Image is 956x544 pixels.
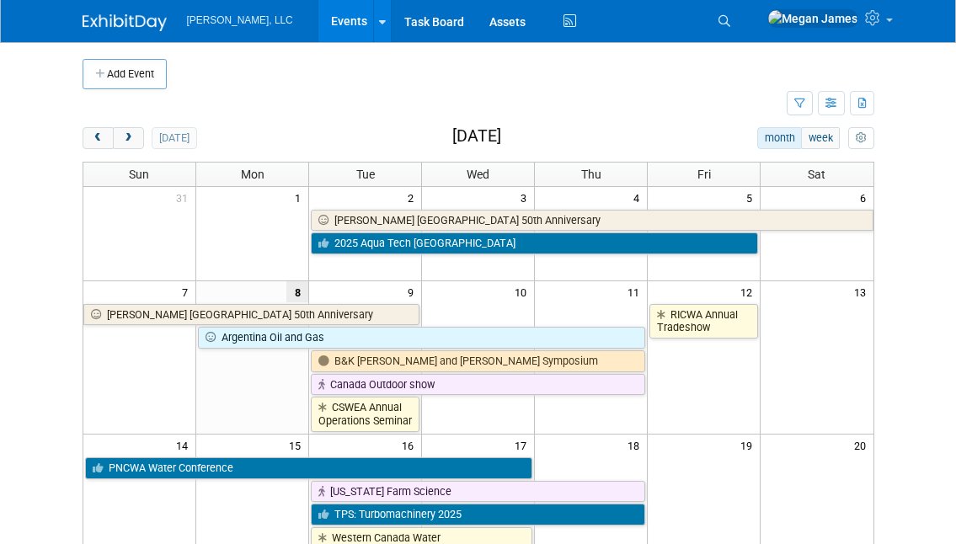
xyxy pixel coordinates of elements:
[581,168,601,181] span: Thu
[852,281,873,302] span: 13
[286,281,308,302] span: 8
[83,59,167,89] button: Add Event
[180,281,195,302] span: 7
[519,187,534,208] span: 3
[852,435,873,456] span: 20
[626,435,647,456] span: 18
[311,350,645,372] a: B&K [PERSON_NAME] and [PERSON_NAME] Symposium
[241,168,264,181] span: Mon
[452,127,501,146] h2: [DATE]
[174,187,195,208] span: 31
[83,127,114,149] button: prev
[400,435,421,456] span: 16
[848,127,873,149] button: myCustomButton
[293,187,308,208] span: 1
[467,168,489,181] span: Wed
[801,127,840,149] button: week
[513,435,534,456] span: 17
[757,127,802,149] button: month
[187,14,293,26] span: [PERSON_NAME], LLC
[406,187,421,208] span: 2
[626,281,647,302] span: 11
[311,210,873,232] a: [PERSON_NAME] [GEOGRAPHIC_DATA] 50th Anniversary
[83,304,420,326] a: [PERSON_NAME] [GEOGRAPHIC_DATA] 50th Anniversary
[311,397,419,431] a: CSWEA Annual Operations Seminar
[152,127,196,149] button: [DATE]
[406,281,421,302] span: 9
[113,127,144,149] button: next
[311,232,758,254] a: 2025 Aqua Tech [GEOGRAPHIC_DATA]
[697,168,711,181] span: Fri
[311,374,645,396] a: Canada Outdoor show
[311,504,645,525] a: TPS: Turbomachinery 2025
[356,168,375,181] span: Tue
[287,435,308,456] span: 15
[632,187,647,208] span: 4
[808,168,825,181] span: Sat
[198,327,645,349] a: Argentina Oil and Gas
[311,481,645,503] a: [US_STATE] Farm Science
[767,9,858,28] img: Megan James
[174,435,195,456] span: 14
[739,281,760,302] span: 12
[513,281,534,302] span: 10
[739,435,760,456] span: 19
[129,168,149,181] span: Sun
[83,14,167,31] img: ExhibitDay
[745,187,760,208] span: 5
[856,133,867,144] i: Personalize Calendar
[858,187,873,208] span: 6
[85,457,533,479] a: PNCWA Water Conference
[649,304,758,339] a: RICWA Annual Tradeshow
